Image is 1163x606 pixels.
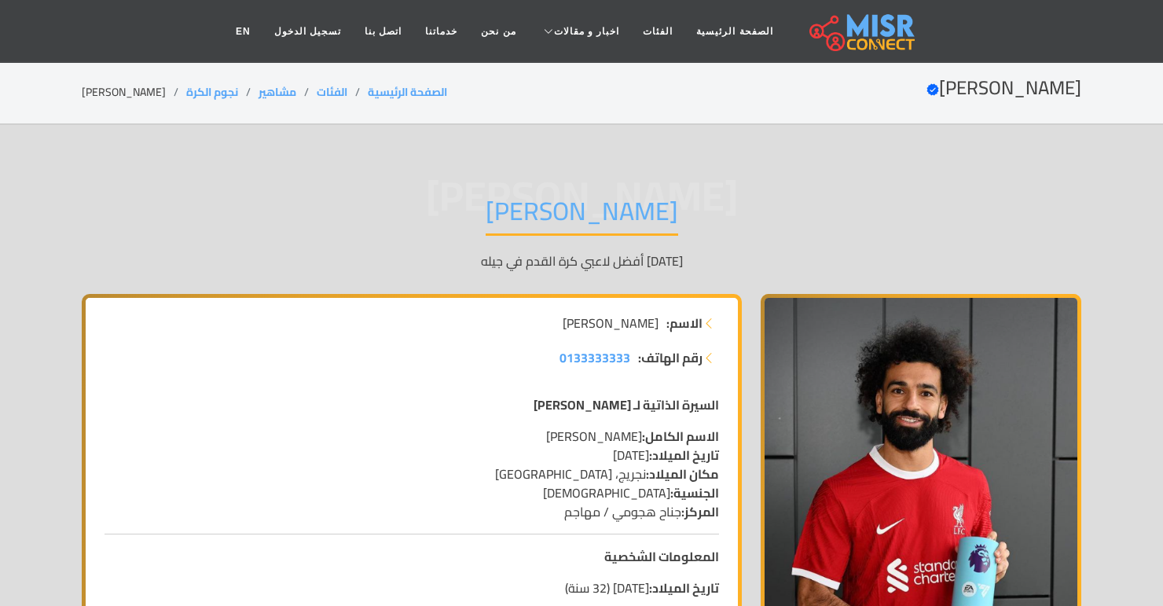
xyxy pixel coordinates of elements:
[684,17,784,46] a: الصفحة الرئيسية
[559,346,630,369] span: 0133333333
[413,17,469,46] a: خدماتنا
[649,576,719,600] strong: تاريخ الميلاد:
[486,196,678,236] h1: [PERSON_NAME]
[649,443,719,467] strong: تاريخ الميلاد:
[105,427,719,521] p: [PERSON_NAME] [DATE] نجريج، [GEOGRAPHIC_DATA] [DEMOGRAPHIC_DATA] جناح هجومي / مهاجم
[224,17,262,46] a: EN
[186,82,238,102] a: نجوم الكرة
[563,314,659,332] span: [PERSON_NAME]
[534,393,719,417] strong: السيرة الذاتية لـ [PERSON_NAME]
[259,82,296,102] a: مشاهير
[528,17,632,46] a: اخبار و مقالات
[631,17,684,46] a: الفئات
[262,17,353,46] a: تسجيل الدخول
[809,12,915,51] img: main.misr_connect
[681,500,719,523] strong: المركز:
[670,481,719,505] strong: الجنسية:
[926,77,1081,100] h2: [PERSON_NAME]
[353,17,413,46] a: اتصل بنا
[926,83,939,96] svg: Verified account
[642,424,719,448] strong: الاسم الكامل:
[82,252,1081,270] p: [DATE] أفضل لاعبي كرة القدم في جيله
[469,17,527,46] a: من نحن
[105,578,719,597] p: [DATE] (32 سنة)
[666,314,703,332] strong: الاسم:
[638,348,703,367] strong: رقم الهاتف:
[559,348,630,367] a: 0133333333
[646,462,719,486] strong: مكان الميلاد:
[604,545,719,568] strong: المعلومات الشخصية
[82,84,186,101] li: [PERSON_NAME]
[554,24,620,39] span: اخبار و مقالات
[317,82,347,102] a: الفئات
[368,82,447,102] a: الصفحة الرئيسية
